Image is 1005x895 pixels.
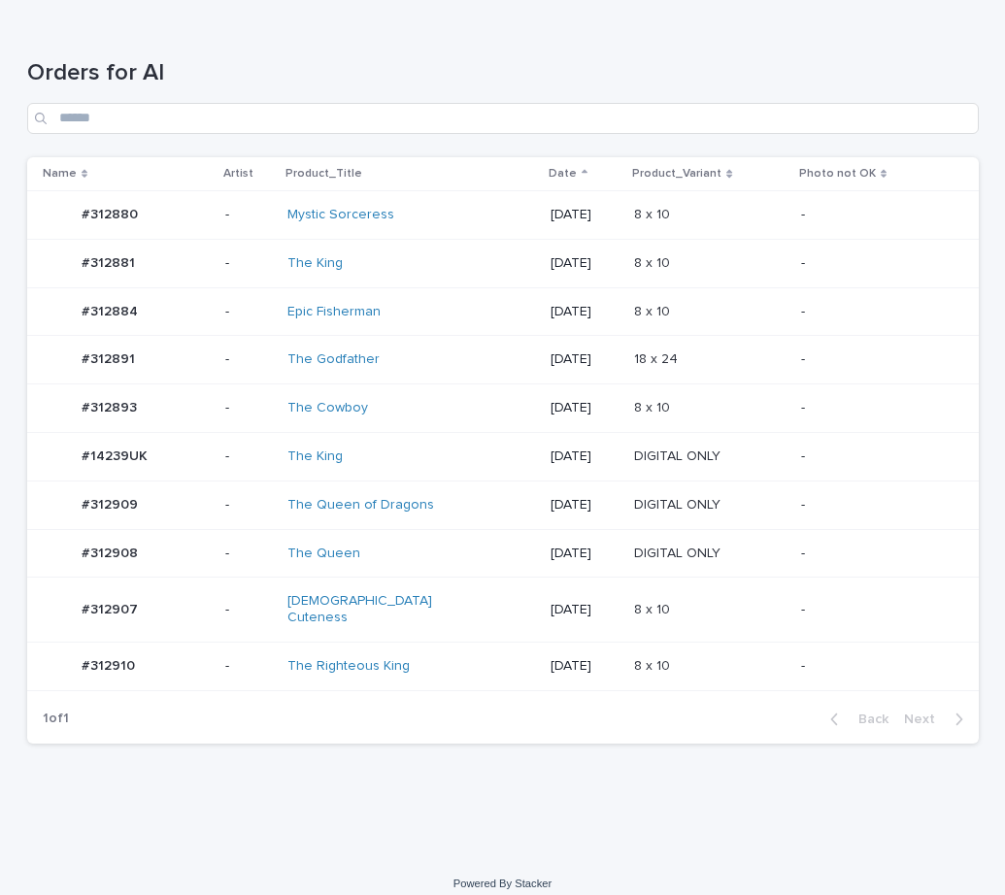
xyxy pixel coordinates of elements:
p: #312880 [82,203,142,223]
p: Artist [223,163,253,184]
p: - [801,304,948,320]
p: #312910 [82,654,139,675]
span: Back [847,713,888,726]
p: 8 x 10 [634,654,674,675]
p: - [225,351,272,368]
tr: #312881#312881 -The King [DATE]8 x 108 x 10 - [27,239,979,287]
p: - [801,546,948,562]
a: The Cowboy [287,400,368,416]
p: 8 x 10 [634,396,674,416]
tr: #14239UK#14239UK -The King [DATE]DIGITAL ONLYDIGITAL ONLY - [27,432,979,481]
a: The King [287,255,343,272]
input: Search [27,103,979,134]
p: - [225,448,272,465]
tr: #312891#312891 -The Godfather [DATE]18 x 2418 x 24 - [27,336,979,384]
a: Mystic Sorceress [287,207,394,223]
p: [DATE] [551,400,619,416]
p: [DATE] [551,602,619,618]
p: Photo not OK [799,163,876,184]
p: - [225,304,272,320]
p: DIGITAL ONLY [634,542,724,562]
p: #312908 [82,542,142,562]
p: - [801,602,948,618]
p: 8 x 10 [634,598,674,618]
button: Back [815,711,896,728]
p: [DATE] [551,658,619,675]
p: [DATE] [551,255,619,272]
p: - [801,497,948,514]
tr: #312907#312907 -[DEMOGRAPHIC_DATA] Cuteness [DATE]8 x 108 x 10 - [27,578,979,643]
tr: #312893#312893 -The Cowboy [DATE]8 x 108 x 10 - [27,384,979,433]
a: The Queen of Dragons [287,497,434,514]
p: #312909 [82,493,142,514]
a: Epic Fisherman [287,304,381,320]
p: Product_Title [285,163,362,184]
p: Product_Variant [632,163,721,184]
p: - [801,351,948,368]
p: DIGITAL ONLY [634,445,724,465]
span: Next [904,713,947,726]
p: #312907 [82,598,142,618]
p: Name [43,163,77,184]
p: - [225,658,272,675]
p: 1 of 1 [27,695,84,743]
p: #312891 [82,348,139,368]
tr: #312909#312909 -The Queen of Dragons [DATE]DIGITAL ONLYDIGITAL ONLY - [27,481,979,529]
p: [DATE] [551,351,619,368]
p: #312881 [82,251,139,272]
p: DIGITAL ONLY [634,493,724,514]
p: - [801,448,948,465]
a: The Godfather [287,351,380,368]
tr: #312880#312880 -Mystic Sorceress [DATE]8 x 108 x 10 - [27,190,979,239]
tr: #312884#312884 -Epic Fisherman [DATE]8 x 108 x 10 - [27,287,979,336]
p: #14239UK [82,445,151,465]
p: - [801,255,948,272]
p: - [225,400,272,416]
a: Powered By Stacker [453,878,552,889]
p: 8 x 10 [634,300,674,320]
p: 8 x 10 [634,251,674,272]
p: - [225,497,272,514]
tr: #312908#312908 -The Queen [DATE]DIGITAL ONLYDIGITAL ONLY - [27,529,979,578]
p: [DATE] [551,546,619,562]
a: The King [287,448,343,465]
button: Next [896,711,979,728]
a: [DEMOGRAPHIC_DATA] Cuteness [287,593,450,626]
p: [DATE] [551,207,619,223]
p: - [225,546,272,562]
p: - [801,658,948,675]
p: [DATE] [551,497,619,514]
a: The Queen [287,546,360,562]
p: - [225,602,272,618]
p: - [801,207,948,223]
p: - [225,207,272,223]
p: #312893 [82,396,141,416]
p: [DATE] [551,448,619,465]
h1: Orders for AI [27,59,979,87]
p: Date [549,163,577,184]
p: [DATE] [551,304,619,320]
p: - [801,400,948,416]
p: #312884 [82,300,142,320]
p: - [225,255,272,272]
a: The Righteous King [287,658,410,675]
p: 18 x 24 [634,348,682,368]
p: 8 x 10 [634,203,674,223]
tr: #312910#312910 -The Righteous King [DATE]8 x 108 x 10 - [27,642,979,690]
